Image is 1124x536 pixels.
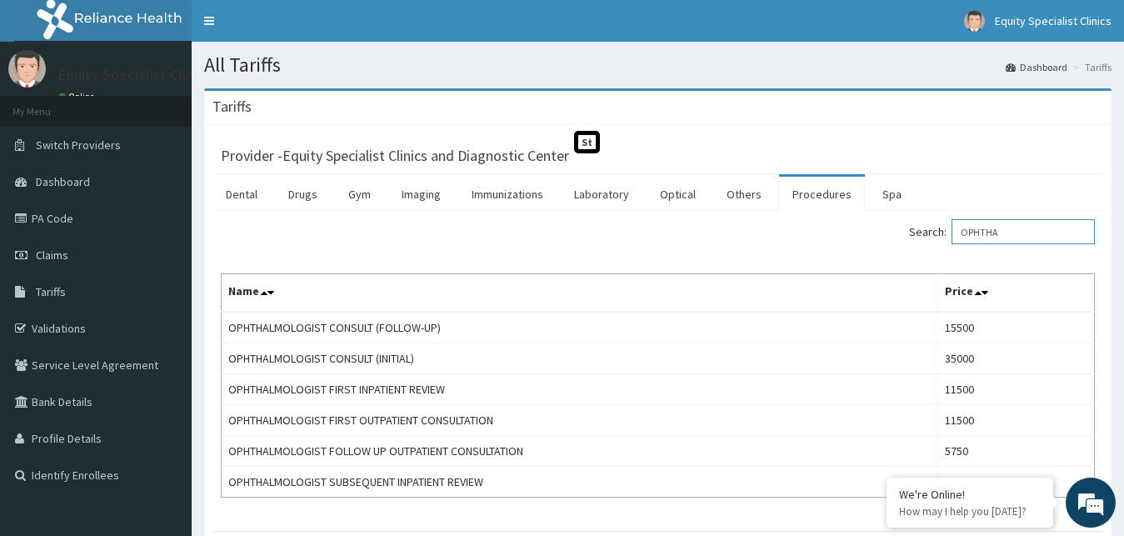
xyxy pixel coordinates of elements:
td: 5750 [938,436,1095,467]
th: Price [938,274,1095,313]
td: 15500 [938,312,1095,343]
span: We're online! [97,162,230,330]
span: Equity Specialist Clinics [995,13,1112,28]
a: Online [58,91,98,103]
td: 3450.00 [938,467,1095,498]
td: OPHTHALMOLOGIST FOLLOW UP OUTPATIENT CONSULTATION [222,436,938,467]
span: Tariffs [36,284,66,299]
td: 35000 [938,343,1095,374]
textarea: Type your message and hit 'Enter' [8,358,317,417]
a: Dental [212,177,271,212]
p: How may I help you today? [899,504,1041,518]
h3: Tariffs [212,99,252,114]
h1: All Tariffs [204,54,1112,76]
td: OPHTHALMOLOGIST CONSULT (INITIAL) [222,343,938,374]
a: Drugs [275,177,331,212]
td: 11500 [938,405,1095,436]
th: Name [222,274,938,313]
img: d_794563401_company_1708531726252_794563401 [31,83,67,125]
span: Dashboard [36,174,90,189]
img: User Image [8,50,46,88]
span: Switch Providers [36,138,121,153]
span: Claims [36,248,68,263]
a: Gym [335,177,384,212]
a: Optical [647,177,709,212]
span: St [574,131,600,153]
a: Spa [869,177,915,212]
td: OPHTHALMOLOGIST SUBSEQUENT INPATIENT REVIEW [222,467,938,498]
a: Imaging [388,177,454,212]
a: Procedures [779,177,865,212]
a: Dashboard [1006,60,1067,74]
td: OPHTHALMOLOGIST CONSULT (FOLLOW-UP) [222,312,938,343]
label: Search: [909,219,1095,244]
div: We're Online! [899,487,1041,502]
td: OPHTHALMOLOGIST FIRST OUTPATIENT CONSULTATION [222,405,938,436]
a: Immunizations [458,177,557,212]
input: Search: [952,219,1095,244]
td: 11500 [938,374,1095,405]
p: Equity Specialist Clinics [58,68,212,83]
td: OPHTHALMOLOGIST FIRST INPATIENT REVIEW [222,374,938,405]
h3: Provider - Equity Specialist Clinics and Diagnostic Center [221,148,569,163]
div: Chat with us now [87,93,280,115]
li: Tariffs [1069,60,1112,74]
a: Laboratory [561,177,642,212]
a: Others [713,177,775,212]
img: User Image [964,11,985,32]
div: Minimize live chat window [273,8,313,48]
